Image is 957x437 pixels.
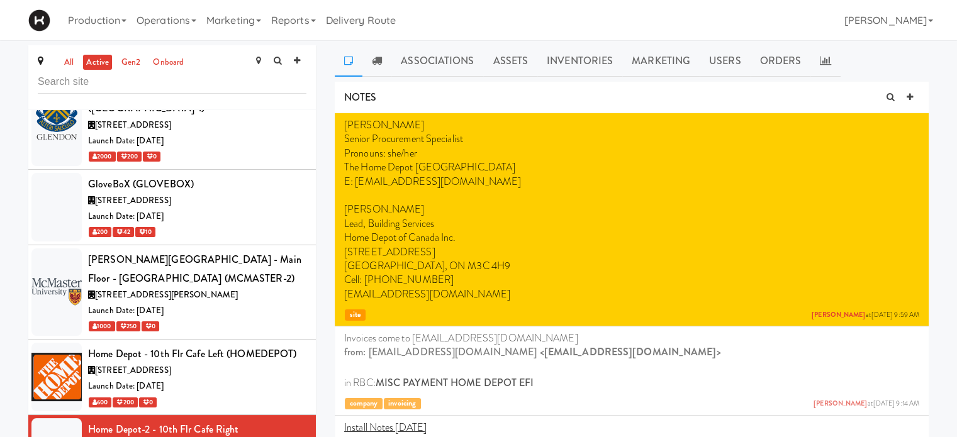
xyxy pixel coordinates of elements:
[95,364,171,376] span: [STREET_ADDRESS]
[345,309,366,321] span: site
[812,310,865,319] a: [PERSON_NAME]
[28,340,316,415] li: Home Depot - 10th Flr Cafe Left (HOMEDEPOT)[STREET_ADDRESS]Launch Date: [DATE] 600 200 0
[344,259,919,273] p: [GEOGRAPHIC_DATA], ON M3C 4H9
[95,289,238,301] span: [STREET_ADDRESS][PERSON_NAME]
[28,170,316,245] li: GloveBoX (GLOVEBOX)[STREET_ADDRESS]Launch Date: [DATE] 200 42 10
[384,398,421,410] span: invoicing
[142,321,159,331] span: 0
[540,345,721,359] span: <[EMAIL_ADDRESS][DOMAIN_NAME]>
[28,245,316,340] li: [PERSON_NAME][GEOGRAPHIC_DATA] - Main Floor - [GEOGRAPHIC_DATA] (MCMASTER-2)[STREET_ADDRESS][PERS...
[88,250,306,287] div: [PERSON_NAME][GEOGRAPHIC_DATA] - Main Floor - [GEOGRAPHIC_DATA] (MCMASTER-2)
[95,194,171,206] span: [STREET_ADDRESS]
[344,175,919,189] p: E: [EMAIL_ADDRESS][DOMAIN_NAME]
[113,397,137,407] span: 200
[344,132,919,146] p: Senior Procurement Specialist
[344,147,919,160] p: Pronouns: she/her
[88,303,306,319] div: Launch Date: [DATE]
[143,152,160,162] span: 0
[344,345,537,359] strong: from: [EMAIL_ADDRESS][DOMAIN_NAME]
[483,45,537,77] a: Assets
[622,45,700,77] a: Marketing
[135,227,155,237] span: 10
[89,321,115,331] span: 1000
[116,321,140,331] span: 250
[537,45,622,77] a: Inventories
[88,175,306,194] div: GloveBoX (GLOVEBOX)
[344,287,919,301] p: [EMAIL_ADDRESS][DOMAIN_NAME]
[344,245,919,259] p: [STREET_ADDRESS]
[61,55,77,70] a: all
[83,55,112,70] a: active
[344,202,919,216] p: [PERSON_NAME]
[344,160,919,174] p: The Home Depot [GEOGRAPHIC_DATA]
[88,209,306,224] div: Launch Date: [DATE]
[139,397,157,407] span: 0
[38,70,306,94] input: Search site
[344,273,919,287] p: Cell: [PHONE_NUMBER]
[117,152,142,162] span: 200
[28,57,316,169] li: [PERSON_NAME][GEOGRAPHIC_DATA] - [GEOGRAPHIC_DATA] ([GEOGRAPHIC_DATA]-1)[STREET_ADDRESS]Launch Da...
[89,227,111,237] span: 200
[344,420,427,434] u: Install Notes [DATE]
[95,119,171,131] span: [STREET_ADDRESS]
[700,45,751,77] a: Users
[88,133,306,149] div: Launch Date: [DATE]
[376,375,534,390] strong: MISC PAYMENT HOME DEPOT EFI
[88,345,306,363] div: Home Depot - 10th Flr Cafe Left (HOMEDEPOT)
[344,231,919,245] p: Home Depot of Canada Inc.
[344,90,377,104] span: NOTES
[88,379,306,394] div: Launch Date: [DATE]
[345,398,383,410] span: company
[113,227,133,237] span: 42
[814,399,919,409] span: at [DATE] 9:14 AM
[344,118,919,132] p: [PERSON_NAME]
[89,397,111,407] span: 600
[344,217,919,231] p: Lead, Building Services
[28,9,50,31] img: Micromart
[344,331,919,345] p: Invoices come to [EMAIL_ADDRESS][DOMAIN_NAME]
[89,152,116,162] span: 2000
[391,45,483,77] a: Associations
[751,45,811,77] a: Orders
[150,55,187,70] a: onboard
[118,55,143,70] a: gen2
[344,376,919,390] p: in RBC:
[814,399,867,408] a: [PERSON_NAME]
[812,311,919,320] span: at [DATE] 9:59 AM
